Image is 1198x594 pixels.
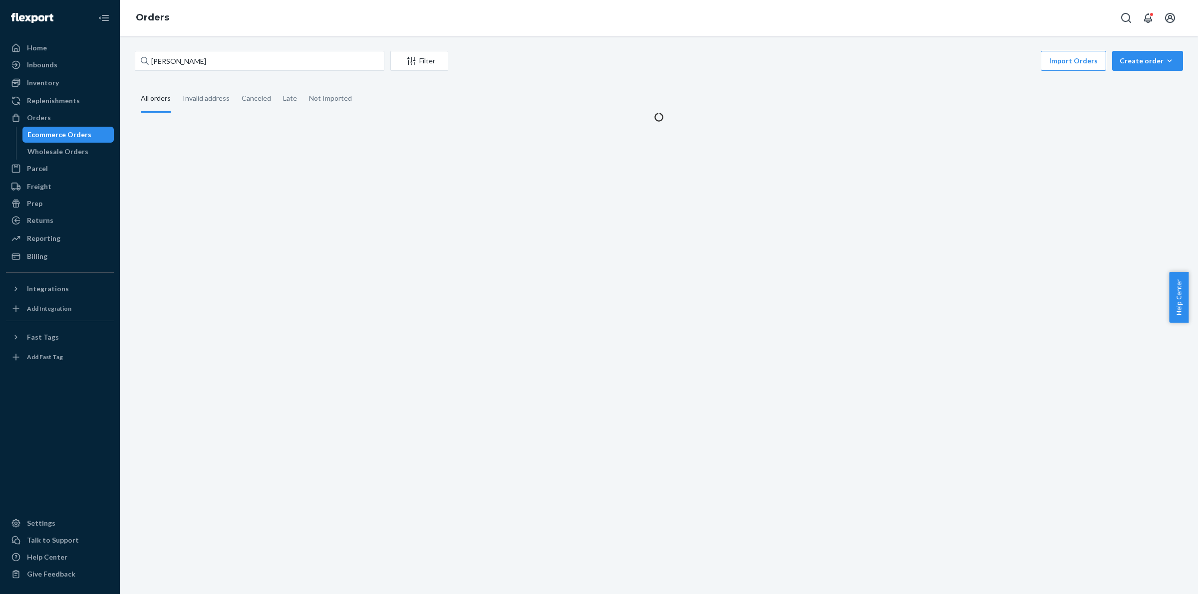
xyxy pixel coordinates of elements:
[27,130,91,140] div: Ecommerce Orders
[11,13,53,23] img: Flexport logo
[1160,8,1180,28] button: Open account menu
[27,353,63,361] div: Add Fast Tag
[27,78,59,88] div: Inventory
[6,75,114,91] a: Inventory
[94,8,114,28] button: Close Navigation
[27,518,55,528] div: Settings
[27,60,57,70] div: Inbounds
[6,549,114,565] a: Help Center
[27,552,67,562] div: Help Center
[27,113,51,123] div: Orders
[6,566,114,582] button: Give Feedback
[391,56,448,66] div: Filter
[27,164,48,174] div: Parcel
[135,51,384,71] input: Search orders
[6,329,114,345] button: Fast Tags
[6,161,114,177] a: Parcel
[6,349,114,365] a: Add Fast Tag
[27,332,59,342] div: Fast Tags
[6,179,114,195] a: Freight
[27,198,42,208] div: Prep
[22,144,114,160] a: Wholesale Orders
[6,515,114,531] a: Settings
[309,85,352,111] div: Not Imported
[6,93,114,109] a: Replenishments
[1138,8,1158,28] button: Open notifications
[22,127,114,143] a: Ecommerce Orders
[390,51,448,71] button: Filter
[128,3,177,32] ol: breadcrumbs
[27,182,51,192] div: Freight
[6,57,114,73] a: Inbounds
[141,85,171,113] div: All orders
[27,215,53,225] div: Returns
[1116,8,1136,28] button: Open Search Box
[136,12,169,23] a: Orders
[6,110,114,126] a: Orders
[27,569,75,579] div: Give Feedback
[6,230,114,246] a: Reporting
[1169,272,1189,323] button: Help Center
[283,85,297,111] div: Late
[6,281,114,297] button: Integrations
[1120,56,1176,66] div: Create order
[6,301,114,317] a: Add Integration
[242,85,271,111] div: Canceled
[183,85,230,111] div: Invalid address
[6,40,114,56] a: Home
[6,212,114,228] a: Returns
[27,251,47,261] div: Billing
[27,304,71,313] div: Add Integration
[27,96,80,106] div: Replenishments
[27,535,79,545] div: Talk to Support
[27,233,60,243] div: Reporting
[1041,51,1106,71] button: Import Orders
[6,196,114,211] a: Prep
[27,284,69,294] div: Integrations
[6,532,114,548] button: Talk to Support
[6,248,114,264] a: Billing
[1112,51,1183,71] button: Create order
[27,147,88,157] div: Wholesale Orders
[1135,564,1188,589] iframe: Opens a widget where you can chat to one of our agents
[27,43,47,53] div: Home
